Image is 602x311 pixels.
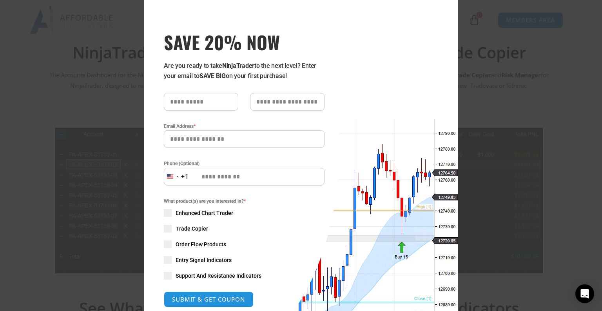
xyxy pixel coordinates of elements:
span: What product(s) are you interested in? [164,197,325,205]
span: Trade Copier [176,225,208,233]
span: Order Flow Products [176,240,226,248]
button: SUBMIT & GET COUPON [164,291,254,307]
span: SAVE 20% NOW [164,31,325,53]
label: Trade Copier [164,225,325,233]
label: Phone (Optional) [164,160,325,167]
label: Enhanced Chart Trader [164,209,325,217]
span: Entry Signal Indicators [176,256,232,264]
span: Support And Resistance Indicators [176,272,261,280]
strong: SAVE BIG [199,72,226,80]
div: Open Intercom Messenger [575,284,594,303]
button: Selected country [164,168,189,186]
label: Order Flow Products [164,240,325,248]
p: Are you ready to take to the next level? Enter your email to on your first purchase! [164,61,325,81]
label: Email Address [164,122,325,130]
span: Enhanced Chart Trader [176,209,233,217]
div: +1 [181,172,189,182]
label: Support And Resistance Indicators [164,272,325,280]
label: Entry Signal Indicators [164,256,325,264]
strong: NinjaTrader [222,62,254,69]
